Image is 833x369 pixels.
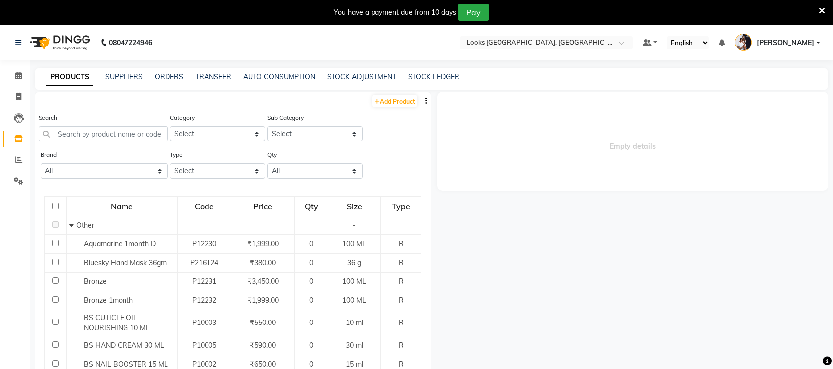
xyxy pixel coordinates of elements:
[399,318,404,327] span: R
[267,113,304,122] label: Sub Category
[192,239,216,248] span: P12230
[353,221,356,230] span: -
[327,72,396,81] a: STOCK ADJUSTMENT
[267,150,277,159] label: Qty
[250,341,276,350] span: ₹590.00
[342,277,366,286] span: 100 ML
[309,277,313,286] span: 0
[243,72,315,81] a: AUTO CONSUMPTION
[39,113,57,122] label: Search
[76,221,94,230] span: Other
[25,29,93,56] img: logo
[309,258,313,267] span: 0
[248,239,279,248] span: ₹1,999.00
[309,296,313,305] span: 0
[155,72,183,81] a: ORDERS
[735,34,752,51] img: Ajay Choudhary
[309,360,313,369] span: 0
[192,360,216,369] span: P10002
[309,341,313,350] span: 0
[84,360,168,369] span: BS NAIL BOOSTER 15 ML
[248,296,279,305] span: ₹1,999.00
[346,360,363,369] span: 15 ml
[105,72,143,81] a: SUPPLIERS
[192,296,216,305] span: P12232
[170,150,183,159] label: Type
[399,341,404,350] span: R
[437,92,828,191] span: Empty details
[192,341,216,350] span: P10005
[195,72,231,81] a: TRANSFER
[170,113,195,122] label: Category
[334,7,456,18] div: You have a payment due from 10 days
[84,341,164,350] span: BS HAND CREAM 30 ML
[381,197,420,215] div: Type
[399,360,404,369] span: R
[458,4,489,21] button: Pay
[67,197,177,215] div: Name
[399,239,404,248] span: R
[346,341,363,350] span: 30 ml
[399,258,404,267] span: R
[399,277,404,286] span: R
[295,197,327,215] div: Qty
[329,197,380,215] div: Size
[69,221,76,230] span: Collapse Row
[109,29,152,56] b: 08047224946
[250,258,276,267] span: ₹380.00
[84,239,156,248] span: Aquamarine 1month D
[342,296,366,305] span: 100 ML
[372,95,417,107] a: Add Product
[192,318,216,327] span: P10003
[84,258,167,267] span: Bluesky Hand Mask 36gm
[192,277,216,286] span: P12231
[309,239,313,248] span: 0
[399,296,404,305] span: R
[347,258,361,267] span: 36 g
[250,360,276,369] span: ₹650.00
[84,296,133,305] span: Bronze 1month
[39,126,168,141] input: Search by product name or code
[46,68,93,86] a: PRODUCTS
[757,38,814,48] span: [PERSON_NAME]
[248,277,279,286] span: ₹3,450.00
[346,318,363,327] span: 10 ml
[250,318,276,327] span: ₹550.00
[309,318,313,327] span: 0
[84,277,107,286] span: Bronze
[408,72,459,81] a: STOCK LEDGER
[232,197,294,215] div: Price
[84,313,150,332] span: BS CUTICLE OIL NOURISHING 10 ML
[342,239,366,248] span: 100 ML
[41,150,57,159] label: Brand
[178,197,230,215] div: Code
[190,258,218,267] span: P216124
